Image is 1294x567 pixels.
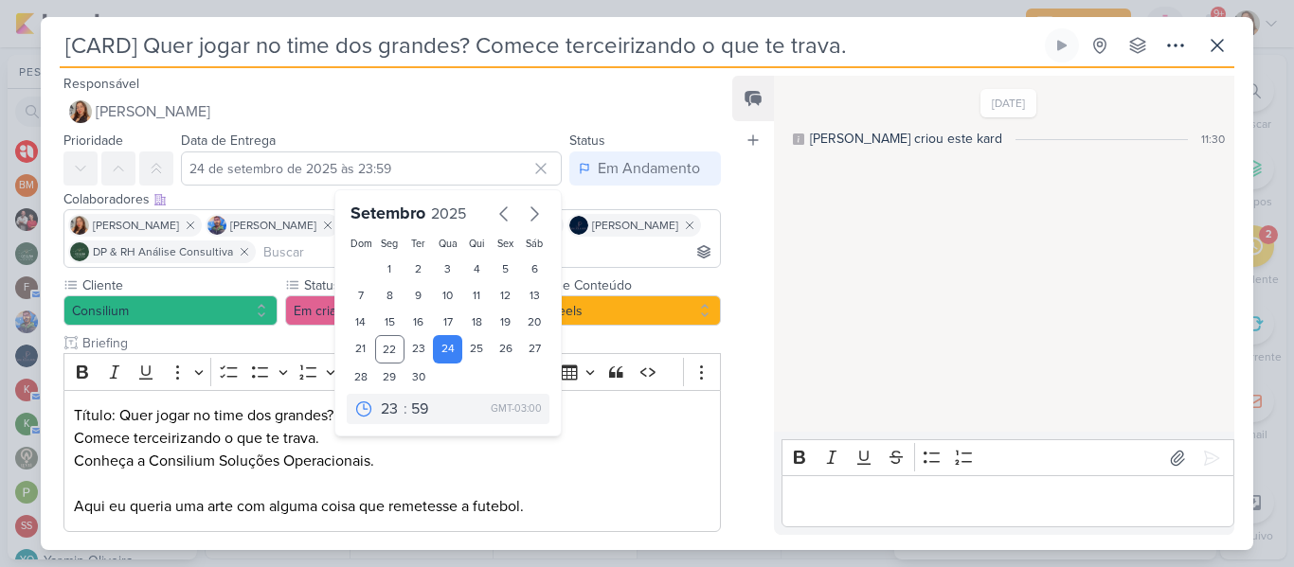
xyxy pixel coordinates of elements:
[63,133,123,149] label: Prioridade
[285,295,499,326] button: Em criação
[302,275,499,295] label: Status do Projeto
[1054,38,1069,53] div: Ligar relógio
[404,363,434,390] div: 30
[507,295,721,326] button: Feed/Reels
[63,189,721,209] div: Colaboradores
[63,295,278,326] button: Consilium
[491,256,520,282] div: 5
[782,475,1234,527] div: Editor editing area: main
[810,129,1002,149] div: [PERSON_NAME] criou este kard
[569,151,721,186] button: Em Andamento
[520,282,549,309] div: 13
[379,237,401,252] div: Seg
[524,275,721,295] label: Tipo de Conteúdo
[207,216,226,235] img: Guilherme Savio
[433,282,462,309] div: 10
[404,309,434,335] div: 16
[520,309,549,335] div: 20
[462,256,492,282] div: 4
[491,282,520,309] div: 12
[598,157,700,180] div: Em Andamento
[69,100,92,123] img: Franciluce Carvalho
[63,390,721,533] div: Editor editing area: main
[433,335,462,363] div: 24
[347,335,376,363] div: 21
[404,398,407,420] div: :
[260,240,716,263] input: Buscar
[230,217,316,234] span: [PERSON_NAME]
[569,133,605,149] label: Status
[375,282,404,309] div: 8
[491,309,520,335] div: 19
[79,333,721,353] input: Texto sem título
[462,282,492,309] div: 11
[437,237,458,252] div: Qua
[466,237,488,252] div: Qui
[347,282,376,309] div: 7
[375,256,404,282] div: 1
[431,204,466,223] span: 2025
[60,28,1041,62] input: Kard Sem Título
[520,256,549,282] div: 6
[433,309,462,335] div: 17
[491,335,520,363] div: 26
[96,100,210,123] span: [PERSON_NAME]
[375,335,404,363] div: 22
[347,309,376,335] div: 14
[569,216,588,235] img: Jani Policarpo
[74,427,710,518] p: Comece terceirizando o que te trava. Conheça a Consilium Soluções Operacionais. Aqui eu queria um...
[347,363,376,390] div: 28
[408,237,430,252] div: Ter
[404,282,434,309] div: 9
[1201,131,1225,148] div: 11:30
[592,217,678,234] span: [PERSON_NAME]
[462,309,492,335] div: 18
[491,401,542,416] div: GMT-03:00
[404,335,434,363] div: 23
[524,237,546,252] div: Sáb
[181,151,562,186] input: Select a date
[81,275,278,295] label: Cliente
[350,237,372,252] div: Dom
[63,353,721,390] div: Editor toolbar
[433,256,462,282] div: 3
[74,404,710,427] p: Título: Quer jogar no time dos grandes?
[462,335,492,363] div: 25
[350,203,425,223] span: Setembro
[494,237,516,252] div: Sex
[63,76,139,92] label: Responsável
[520,335,549,363] div: 27
[404,256,434,282] div: 2
[63,95,721,129] button: [PERSON_NAME]
[93,217,179,234] span: [PERSON_NAME]
[782,439,1234,476] div: Editor toolbar
[181,133,276,149] label: Data de Entrega
[70,242,89,261] img: DP & RH Análise Consultiva
[375,309,404,335] div: 15
[93,243,233,260] span: DP & RH Análise Consultiva
[70,216,89,235] img: Franciluce Carvalho
[375,363,404,390] div: 29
